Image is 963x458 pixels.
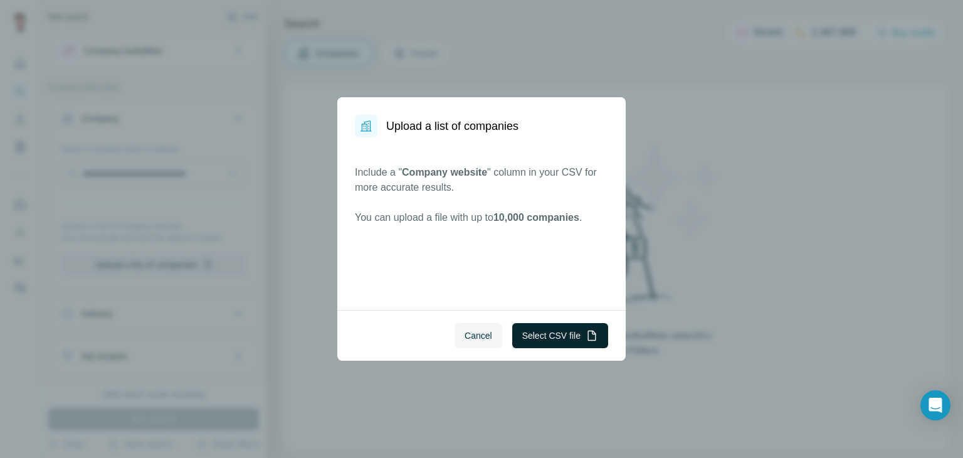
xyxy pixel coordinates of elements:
[512,323,608,348] button: Select CSV file
[386,117,518,135] h1: Upload a list of companies
[355,165,608,195] p: Include a " " column in your CSV for more accurate results.
[402,167,487,178] span: Company website
[920,390,950,420] div: Open Intercom Messenger
[493,212,579,223] span: 10,000 companies
[465,329,492,342] span: Cancel
[455,323,502,348] button: Cancel
[355,210,608,225] p: You can upload a file with up to .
